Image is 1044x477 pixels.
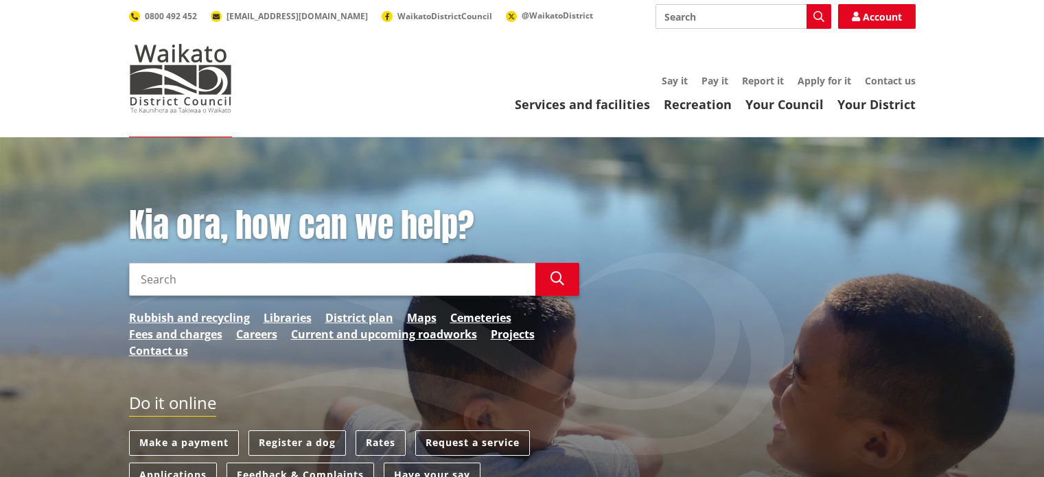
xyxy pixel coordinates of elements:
input: Search input [129,263,535,296]
a: Pay it [701,74,728,87]
h1: Kia ora, how can we help? [129,206,579,246]
a: @WaikatoDistrict [506,10,593,21]
a: Maps [407,310,437,326]
a: 0800 492 452 [129,10,197,22]
a: Your Council [745,96,824,113]
a: Recreation [664,96,732,113]
span: 0800 492 452 [145,10,197,22]
a: Request a service [415,430,530,456]
a: Cemeteries [450,310,511,326]
a: Contact us [129,342,188,359]
a: Careers [236,326,277,342]
a: WaikatoDistrictCouncil [382,10,492,22]
a: Rates [356,430,406,456]
a: Rubbish and recycling [129,310,250,326]
img: Waikato District Council - Te Kaunihera aa Takiwaa o Waikato [129,44,232,113]
a: Say it [662,74,688,87]
input: Search input [656,4,831,29]
a: Services and facilities [515,96,650,113]
span: @WaikatoDistrict [522,10,593,21]
span: WaikatoDistrictCouncil [397,10,492,22]
h2: Do it online [129,393,216,417]
a: Current and upcoming roadworks [291,326,477,342]
a: Contact us [865,74,916,87]
a: [EMAIL_ADDRESS][DOMAIN_NAME] [211,10,368,22]
a: Register a dog [248,430,346,456]
a: Make a payment [129,430,239,456]
a: District plan [325,310,393,326]
a: Fees and charges [129,326,222,342]
span: [EMAIL_ADDRESS][DOMAIN_NAME] [227,10,368,22]
a: Libraries [264,310,312,326]
a: Apply for it [798,74,851,87]
a: Your District [837,96,916,113]
a: Report it [742,74,784,87]
a: Projects [491,326,535,342]
a: Account [838,4,916,29]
